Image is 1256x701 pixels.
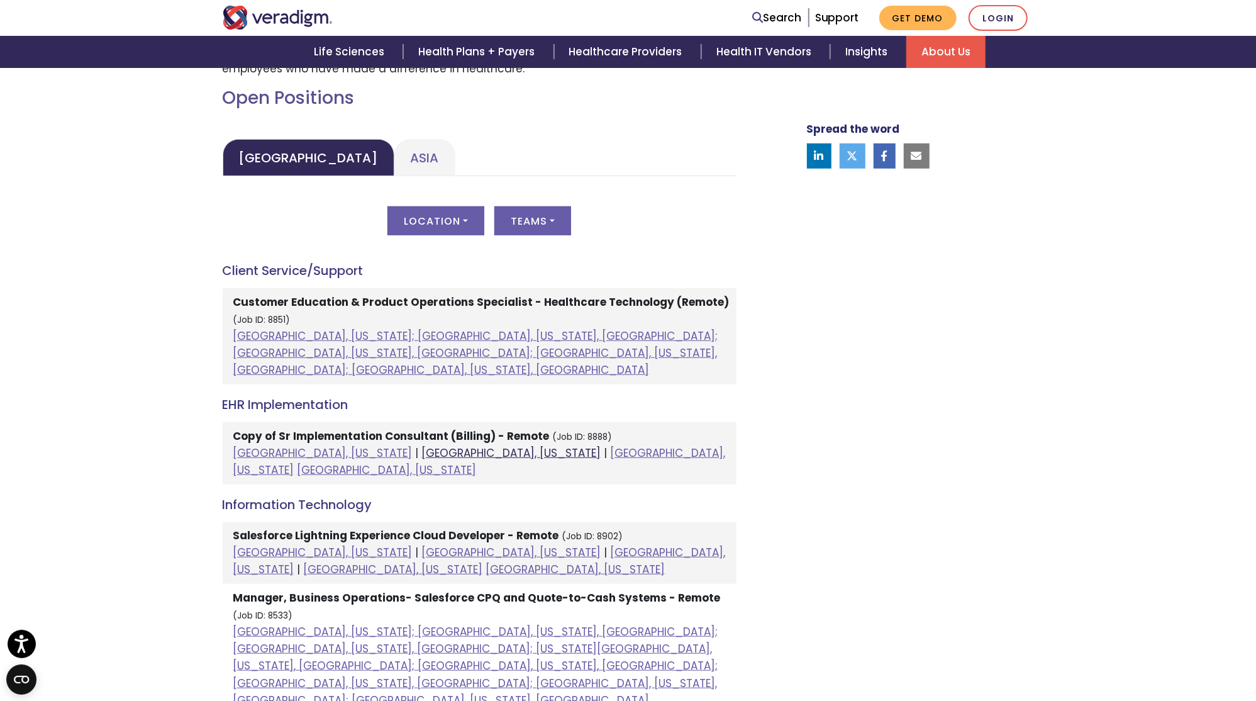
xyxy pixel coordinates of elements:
[6,665,36,695] button: Open CMP widget
[815,10,859,25] a: Support
[297,463,477,478] a: [GEOGRAPHIC_DATA], [US_STATE]
[486,562,665,577] a: [GEOGRAPHIC_DATA], [US_STATE]
[906,36,986,68] a: About Us
[223,6,333,30] img: Veradigm logo
[807,121,900,136] strong: Spread the word
[494,206,571,235] button: Teams
[701,36,830,68] a: Health IT Vendors
[403,36,553,68] a: Health Plans + Payers
[233,429,550,444] strong: Copy of Sr Implementation Consultant (Billing) - Remote
[416,545,419,560] span: |
[233,446,413,461] a: [GEOGRAPHIC_DATA], [US_STATE]
[233,314,291,326] small: (Job ID: 8851)
[416,446,419,461] span: |
[422,545,601,560] a: [GEOGRAPHIC_DATA], [US_STATE]
[223,139,394,176] a: [GEOGRAPHIC_DATA]
[604,545,608,560] span: |
[422,446,601,461] a: [GEOGRAPHIC_DATA], [US_STATE]
[604,446,608,461] span: |
[297,562,301,577] span: |
[879,6,957,30] a: Get Demo
[304,562,483,577] a: [GEOGRAPHIC_DATA], [US_STATE]
[233,610,293,622] small: (Job ID: 8533)
[233,294,730,310] strong: Customer Education & Product Operations Specialist - Healthcare Technology (Remote)
[233,528,559,543] strong: Salesforce Lightning Experience Cloud Developer - Remote
[233,545,413,560] a: [GEOGRAPHIC_DATA], [US_STATE]
[830,36,906,68] a: Insights
[562,530,623,542] small: (Job ID: 8902)
[223,397,736,412] h4: EHR Implementation
[969,5,1028,31] a: Login
[299,36,403,68] a: Life Sciences
[387,206,484,235] button: Location
[554,36,701,68] a: Healthcare Providers
[223,87,736,109] h2: Open Positions
[394,139,455,176] a: Asia
[553,431,613,443] small: (Job ID: 8888)
[223,263,736,278] h4: Client Service/Support
[753,9,802,26] a: Search
[233,328,718,378] a: [GEOGRAPHIC_DATA], [US_STATE]; [GEOGRAPHIC_DATA], [US_STATE], [GEOGRAPHIC_DATA]; [GEOGRAPHIC_DATA...
[233,446,726,478] a: [GEOGRAPHIC_DATA], [US_STATE]
[233,590,721,605] strong: Manager, Business Operations- Salesforce CPQ and Quote-to-Cash Systems - Remote
[223,497,736,512] h4: Information Technology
